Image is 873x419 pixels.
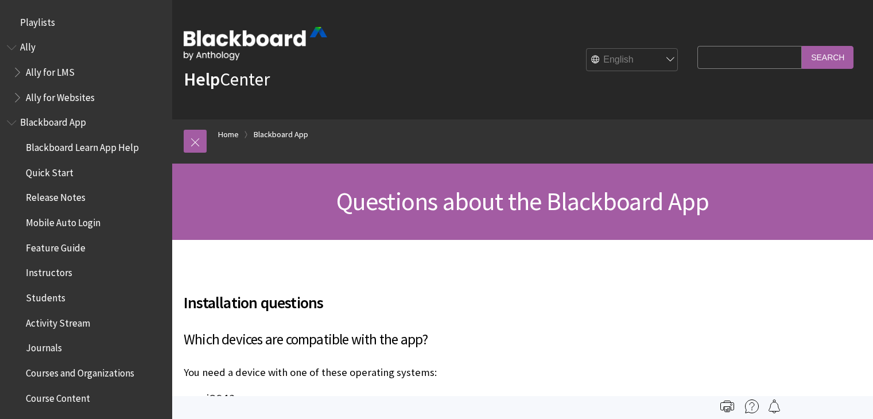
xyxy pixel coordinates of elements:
[26,363,134,379] span: Courses and Organizations
[26,389,90,404] span: Course Content
[720,399,734,413] img: Print
[20,38,36,53] span: Ally
[26,138,139,153] span: Blackboard Learn App Help
[26,339,62,354] span: Journals
[336,185,709,217] span: Questions about the Blackboard App
[767,399,781,413] img: Follow this page
[184,68,220,91] strong: Help
[26,88,95,103] span: Ally for Websites
[26,188,86,204] span: Release Notes
[745,399,759,413] img: More help
[7,38,165,107] nav: Book outline for Anthology Ally Help
[802,46,853,68] input: Search
[587,49,678,72] select: Site Language Selector
[184,329,692,351] h3: Which devices are compatible with the app?
[218,127,239,142] a: Home
[26,288,65,304] span: Students
[26,238,86,254] span: Feature Guide
[184,27,327,60] img: Blackboard by Anthology
[26,163,73,179] span: Quick Start
[184,290,692,315] span: Installation questions
[20,13,55,28] span: Playlists
[7,13,165,32] nav: Book outline for Playlists
[26,213,100,228] span: Mobile Auto Login
[26,263,72,279] span: Instructors
[20,113,86,129] span: Blackboard App
[184,68,270,91] a: HelpCenter
[254,127,308,142] a: Blackboard App
[26,313,90,329] span: Activity Stream
[26,63,75,78] span: Ally for LMS
[184,365,692,380] p: You need a device with one of these operating systems:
